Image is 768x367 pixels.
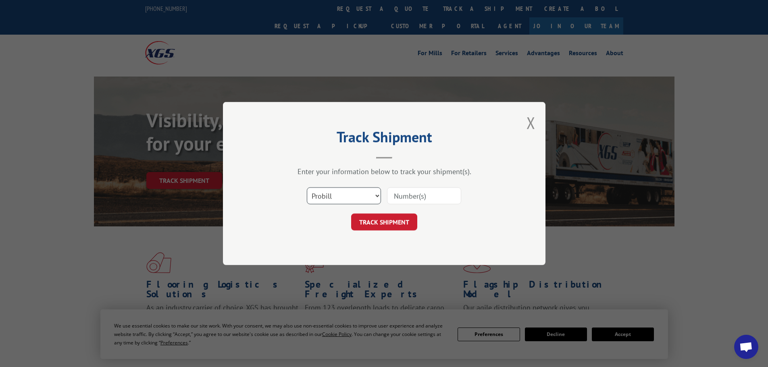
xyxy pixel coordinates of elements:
[734,335,758,359] div: Open chat
[263,131,505,147] h2: Track Shipment
[527,112,535,133] button: Close modal
[387,187,461,204] input: Number(s)
[351,214,417,230] button: TRACK SHIPMENT
[263,167,505,176] div: Enter your information below to track your shipment(s).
